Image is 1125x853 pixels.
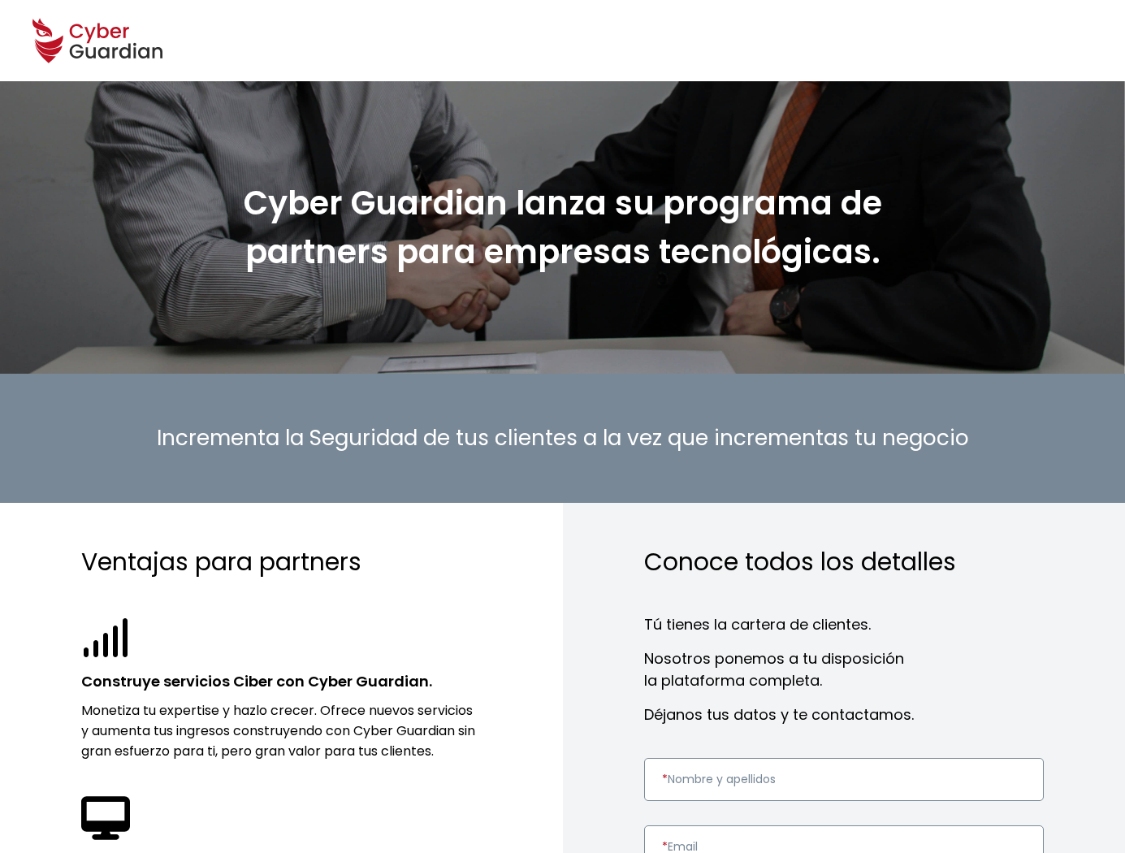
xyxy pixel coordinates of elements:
strong: Cyber Guardian lanza su programa de partners para empresas tecnológicas. [244,180,882,275]
h3: Conoce todos los detalles [644,543,1045,581]
strong: Construye servicios Ciber con Cyber Guardian. [81,671,432,691]
h4: Tú tienes la cartera de clientes. [644,613,1045,635]
h3: Ventajas para partners [81,543,482,581]
h4: Déjanos tus datos y te contactamos. [644,704,1045,725]
h4: Nosotros ponemos a tu disposición la plataforma completa. [644,647,1045,691]
h2: Incrementa la Seguridad de tus clientes a la vez que incrementas tu negocio [76,374,1050,503]
p: Monetiza tu expertise y hazlo crecer. Ofrece nuevos servicios y aumenta tus ingresos construyendo... [81,700,482,761]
